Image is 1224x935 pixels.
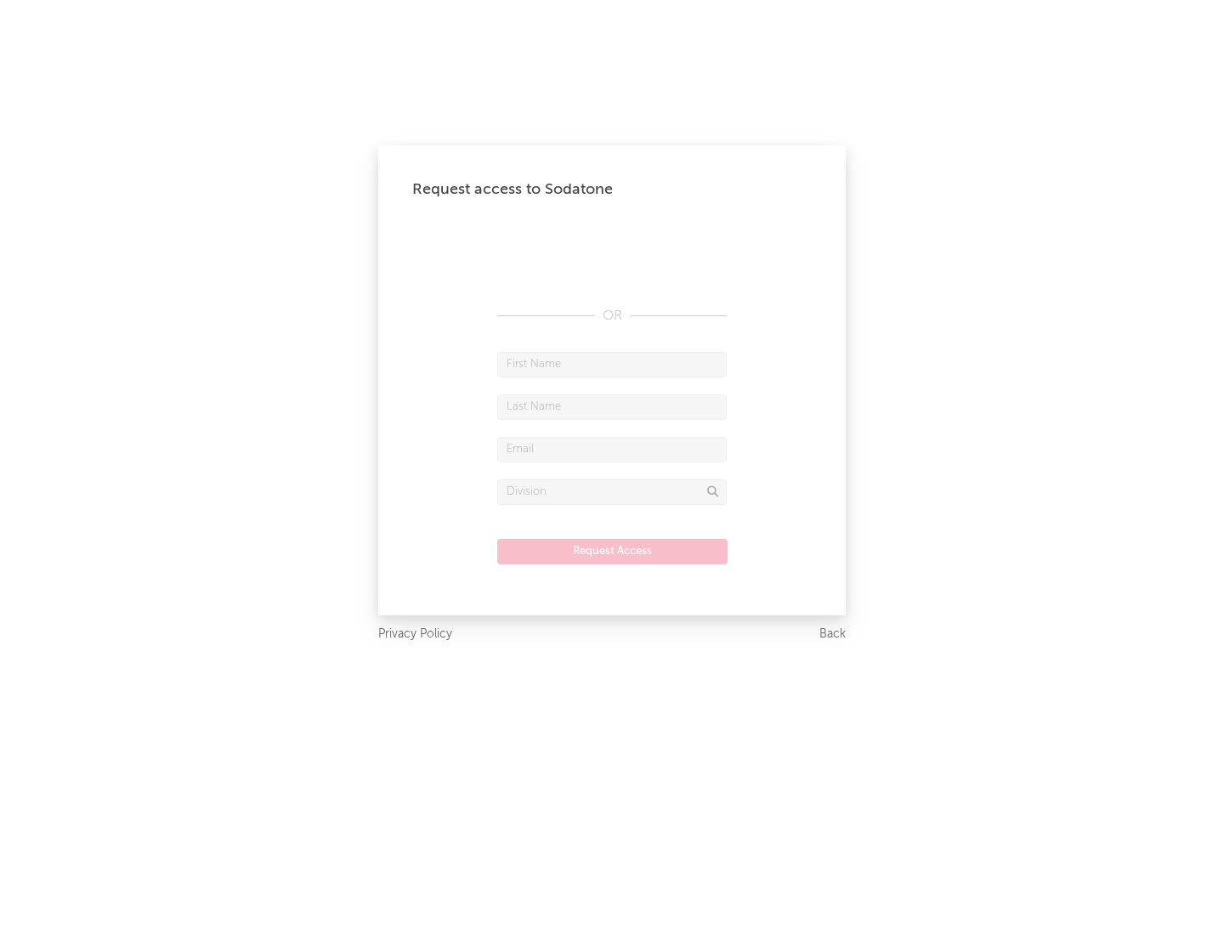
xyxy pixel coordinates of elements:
div: Request access to Sodatone [412,179,812,200]
input: Last Name [497,394,727,420]
a: Back [819,624,846,645]
input: Email [497,437,727,462]
input: Division [497,479,727,505]
div: OR [497,306,727,326]
a: Privacy Policy [378,624,452,645]
input: First Name [497,352,727,377]
button: Request Access [497,539,728,564]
